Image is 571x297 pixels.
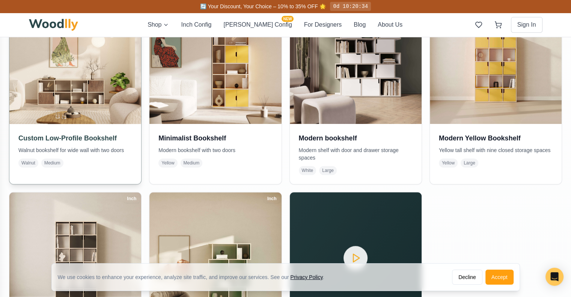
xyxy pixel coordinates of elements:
[158,146,272,154] p: Modern bookshelf with two doors
[354,20,366,29] button: Blog
[18,146,132,154] p: Walnut bookshelf for wide wall with two doors
[485,270,514,285] button: Accept
[181,20,211,29] button: Inch Config
[378,20,402,29] button: About Us
[148,20,169,29] button: Shop
[439,146,553,154] p: Yellow tall shelf with nine closed storage spaces
[58,273,330,281] div: We use cookies to enhance your experience, analyze site traffic, and improve our services. See our .
[158,133,272,143] h3: Minimalist Bookshelf
[439,133,553,143] h3: Modern Yellow Bookshelf
[439,158,458,167] span: Yellow
[282,16,293,22] span: NEW
[264,194,280,203] div: Inch
[545,268,563,286] div: Open Intercom Messenger
[330,2,371,11] div: 0d 10:20:34
[41,158,63,167] span: Medium
[181,158,203,167] span: Medium
[290,274,322,280] a: Privacy Policy
[223,20,292,29] button: [PERSON_NAME] ConfigNEW
[452,270,482,285] button: Decline
[304,20,342,29] button: For Designers
[18,133,132,143] h3: Custom Low-Profile Bookshelf
[200,3,325,9] span: 🔄 Your Discount, Your Choice – 10% to 35% OFF 🌟
[18,158,38,167] span: Walnut
[511,17,542,33] button: Sign In
[29,19,78,31] img: Woodlly
[299,146,413,161] p: Modern shelf with door and drawer storage spaces
[124,194,140,203] div: Inch
[158,158,177,167] span: Yellow
[319,166,337,175] span: Large
[299,166,316,175] span: White
[299,133,413,143] h3: Modern bookshelf
[461,158,478,167] span: Large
